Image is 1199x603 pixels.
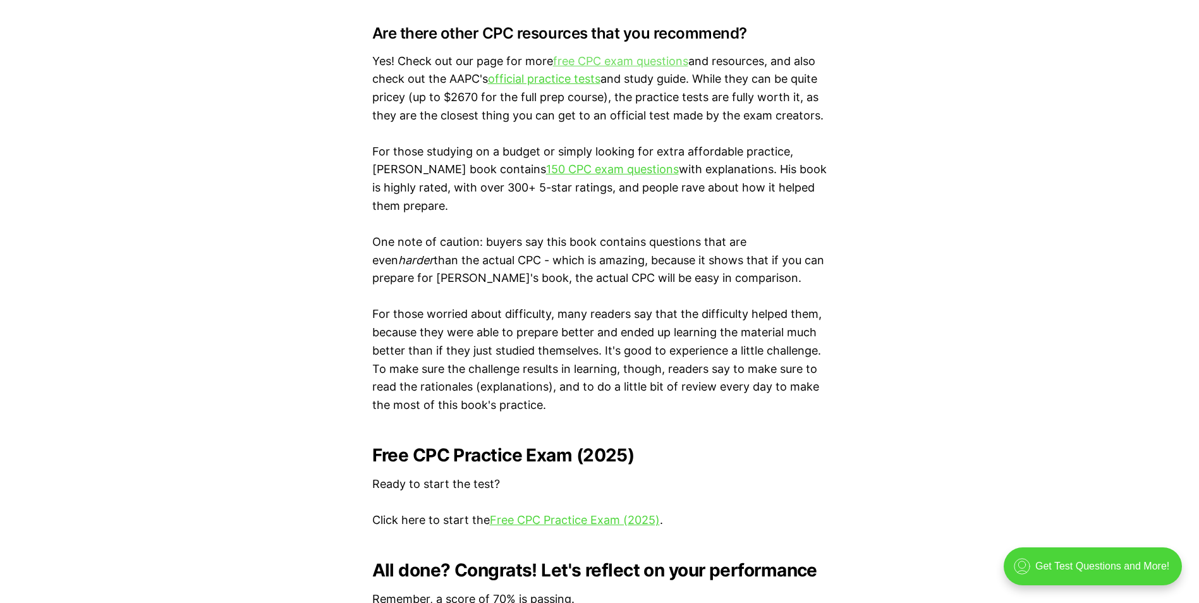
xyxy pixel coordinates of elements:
[993,541,1199,603] iframe: portal-trigger
[372,511,827,530] p: Click here to start the .
[372,305,827,415] p: For those worried about difficulty, many readers say that the difficulty helped them, because the...
[372,475,827,494] p: Ready to start the test?
[488,72,600,85] a: official practice tests
[553,54,688,68] a: free CPC exam questions
[398,253,434,267] em: harder
[372,445,827,465] h2: Free CPC Practice Exam (2025)
[372,25,827,42] h3: Are there other CPC resources that you recommend?
[546,162,679,176] a: 150 CPC exam questions
[372,233,827,288] p: One note of caution: buyers say this book contains questions that are even than the actual CPC - ...
[490,513,660,527] a: Free CPC Practice Exam (2025)
[372,52,827,125] p: Yes! Check out our page for more and resources, and also check out the AAPC's and study guide. Wh...
[372,560,827,580] h2: All done? Congrats! Let's reflect on your performance
[372,143,827,216] p: For those studying on a budget or simply looking for extra affordable practice, [PERSON_NAME] boo...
